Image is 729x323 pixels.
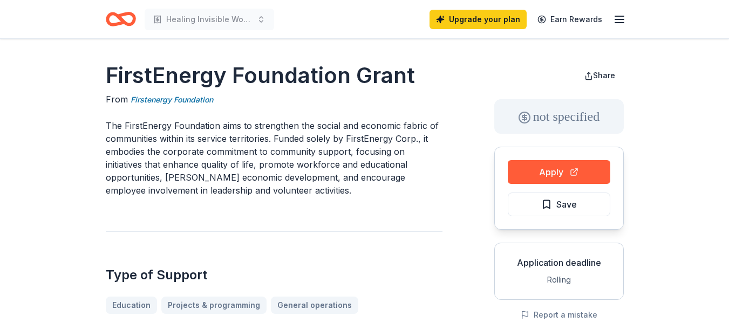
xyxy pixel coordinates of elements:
[521,308,597,321] button: Report a mistake
[131,93,213,106] a: Firstenergy Foundation
[166,13,253,26] span: Healing Invisible Wounds
[271,297,358,314] a: General operations
[503,256,615,269] div: Application deadline
[106,297,157,314] a: Education
[106,119,442,197] p: The FirstEnergy Foundation aims to strengthen the social and economic fabric of communities withi...
[494,99,624,134] div: not specified
[556,197,577,211] span: Save
[106,93,442,106] div: From
[508,193,610,216] button: Save
[503,273,615,286] div: Rolling
[106,266,442,284] h2: Type of Support
[576,65,624,86] button: Share
[531,10,609,29] a: Earn Rewards
[161,297,267,314] a: Projects & programming
[106,6,136,32] a: Home
[106,60,442,91] h1: FirstEnergy Foundation Grant
[593,71,615,80] span: Share
[145,9,274,30] button: Healing Invisible Wounds
[508,160,610,184] button: Apply
[430,10,527,29] a: Upgrade your plan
